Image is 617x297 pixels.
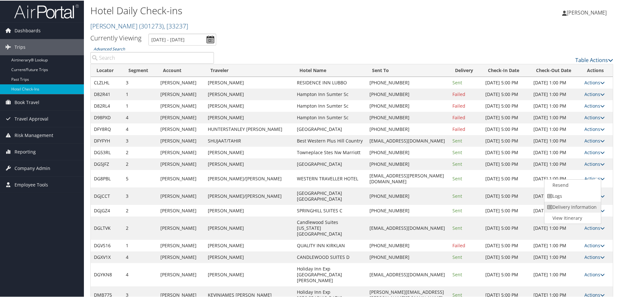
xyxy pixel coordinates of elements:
[205,76,294,88] td: [PERSON_NAME]
[482,158,530,169] td: [DATE] 5:00 PM
[482,216,530,239] td: [DATE] 5:00 PM
[584,90,605,97] a: Actions
[366,251,449,262] td: [PHONE_NUMBER]
[123,76,157,88] td: 3
[205,262,294,286] td: [PERSON_NAME]
[205,158,294,169] td: [PERSON_NAME]
[530,187,582,204] td: [DATE] 1:00 PM
[15,176,48,192] span: Employee Tools
[91,64,123,76] th: Locator: activate to sort column ascending
[482,100,530,111] td: [DATE] 5:00 PM
[123,251,157,262] td: 4
[294,134,366,146] td: Best Western Plus Hill Country
[205,204,294,216] td: [PERSON_NAME]
[123,146,157,158] td: 2
[452,242,465,248] span: Failed
[366,146,449,158] td: [PHONE_NUMBER]
[205,100,294,111] td: [PERSON_NAME]
[482,239,530,251] td: [DATE] 5:00 PM
[584,114,605,120] a: Actions
[366,76,449,88] td: [PHONE_NUMBER]
[294,216,366,239] td: Candlewood Suites [US_STATE][GEOGRAPHIC_DATA]
[366,111,449,123] td: [PHONE_NUMBER]
[584,271,605,277] a: Actions
[562,2,613,22] a: [PERSON_NAME]
[452,192,462,198] span: Sent
[157,88,204,100] td: [PERSON_NAME]
[584,160,605,166] a: Actions
[90,21,188,30] a: [PERSON_NAME]
[482,134,530,146] td: [DATE] 5:00 PM
[90,33,141,42] h3: Currently Viewing
[90,51,214,63] input: Advanced Search
[584,224,605,230] a: Actions
[294,187,366,204] td: [GEOGRAPHIC_DATA] [GEOGRAPHIC_DATA]
[91,187,123,204] td: DGJCCT
[482,123,530,134] td: [DATE] 5:00 PM
[294,239,366,251] td: QUALITY INN KIRKLAN
[139,21,164,30] span: ( 301273 )
[15,22,41,38] span: Dashboards
[584,175,605,181] a: Actions
[530,76,582,88] td: [DATE] 1:00 PM
[90,3,439,17] h1: Hotel Daily Check-ins
[584,79,605,85] a: Actions
[366,187,449,204] td: [PHONE_NUMBER]
[294,123,366,134] td: [GEOGRAPHIC_DATA]
[205,123,294,134] td: HUNTERSTANLEY [PERSON_NAME]
[294,76,366,88] td: RESIDENCE INN LUBBO
[91,216,123,239] td: DGLTVK
[366,64,449,76] th: Sent To: activate to sort column ascending
[530,204,582,216] td: [DATE] 1:00 PM
[530,64,582,76] th: Check-Out Date: activate to sort column ascending
[294,262,366,286] td: Holiday Inn Exp [GEOGRAPHIC_DATA][PERSON_NAME]
[91,123,123,134] td: DFY8RQ
[123,158,157,169] td: 2
[584,149,605,155] a: Actions
[157,187,204,204] td: [PERSON_NAME]
[91,251,123,262] td: DGXV1X
[15,94,39,110] span: Book Travel
[530,216,582,239] td: [DATE] 1:00 PM
[452,175,462,181] span: Sent
[15,127,53,143] span: Risk Management
[452,149,462,155] span: Sent
[15,110,48,126] span: Travel Approval
[584,253,605,260] a: Actions
[205,169,294,187] td: [PERSON_NAME]/[PERSON_NAME]
[452,271,462,277] span: Sent
[482,111,530,123] td: [DATE] 5:00 PM
[123,239,157,251] td: 1
[94,46,125,51] a: Advanced Search
[205,251,294,262] td: [PERSON_NAME]
[294,169,366,187] td: WESTERN TRAVELLER HOTEL
[157,146,204,158] td: [PERSON_NAME]
[366,216,449,239] td: [EMAIL_ADDRESS][DOMAIN_NAME]
[157,251,204,262] td: [PERSON_NAME]
[530,169,582,187] td: [DATE] 1:00 PM
[530,146,582,158] td: [DATE] 1:00 PM
[123,111,157,123] td: 4
[366,169,449,187] td: [EMAIL_ADDRESS][PERSON_NAME][DOMAIN_NAME]
[15,38,25,55] span: Trips
[452,207,462,213] span: Sent
[294,88,366,100] td: Hampton Inn Sumter Sc
[15,143,36,159] span: Reporting
[452,114,465,120] span: Failed
[91,100,123,111] td: D82RL4
[205,88,294,100] td: [PERSON_NAME]
[452,90,465,97] span: Failed
[123,169,157,187] td: 5
[15,160,50,176] span: Company Admin
[452,160,462,166] span: Sent
[584,125,605,132] a: Actions
[157,204,204,216] td: [PERSON_NAME]
[567,8,607,16] span: [PERSON_NAME]
[530,111,582,123] td: [DATE] 1:00 PM
[123,216,157,239] td: 2
[157,134,204,146] td: [PERSON_NAME]
[294,146,366,158] td: Towneplace Stes Nw Marriott
[157,158,204,169] td: [PERSON_NAME]
[205,111,294,123] td: [PERSON_NAME]
[530,158,582,169] td: [DATE] 1:00 PM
